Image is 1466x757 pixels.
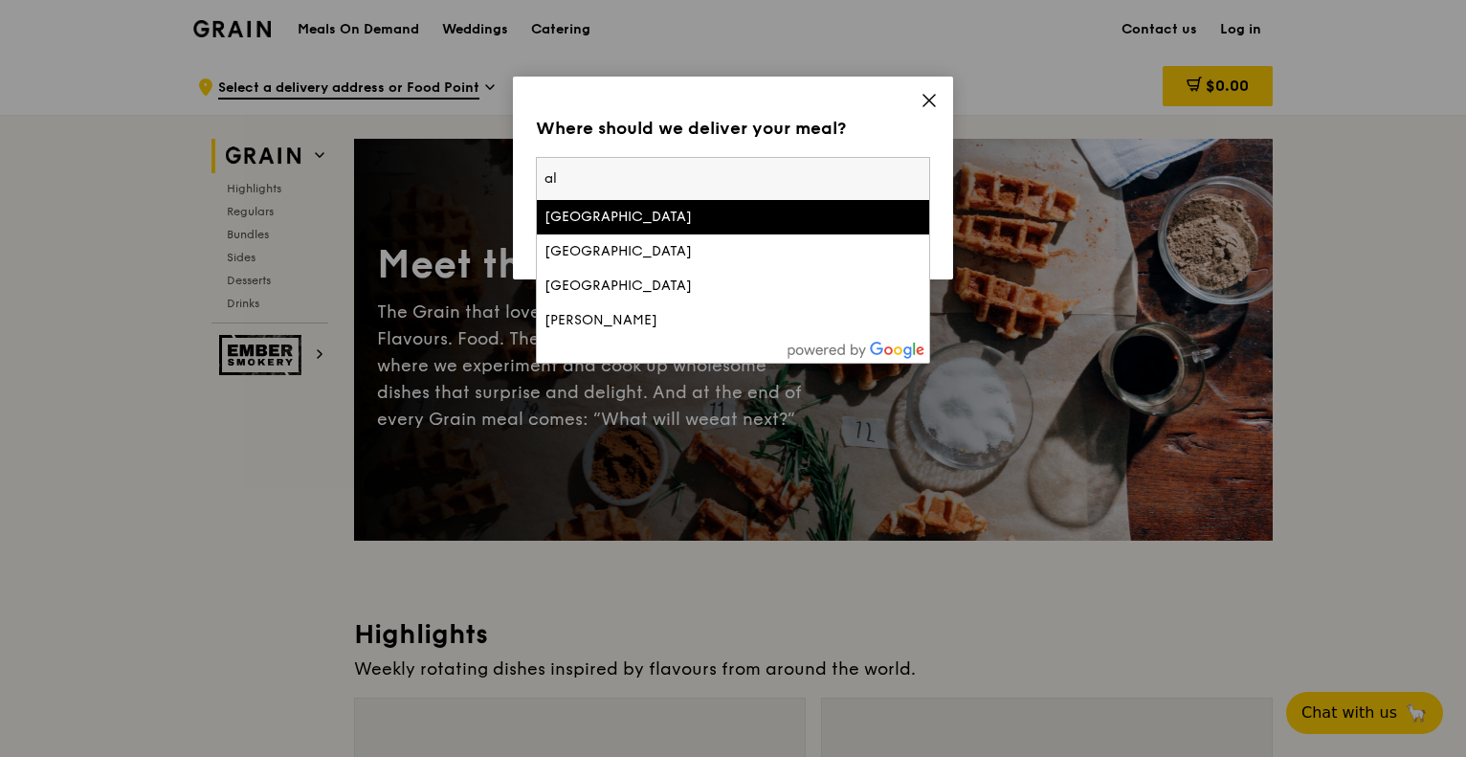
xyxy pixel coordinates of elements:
div: Where should we deliver your meal? [536,115,930,142]
div: [GEOGRAPHIC_DATA] [544,208,828,227]
div: [GEOGRAPHIC_DATA] [544,277,828,296]
img: powered-by-google.60e8a832.png [788,342,925,359]
div: [PERSON_NAME] [544,311,828,330]
div: [GEOGRAPHIC_DATA] [544,242,828,261]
